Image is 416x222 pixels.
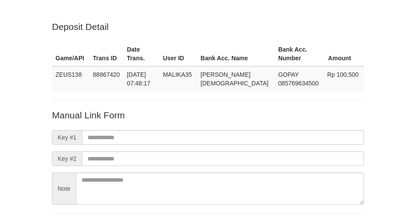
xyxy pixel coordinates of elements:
th: Game/API [52,42,89,66]
p: Manual Link Form [52,109,364,121]
p: Deposit Detail [52,20,364,33]
span: [DATE] 07:48:17 [127,71,151,87]
span: Copy 085769634500 to clipboard [278,80,318,87]
span: [PERSON_NAME][DEMOGRAPHIC_DATA] [201,71,269,87]
span: MALIKA35 [163,71,192,78]
span: Note [52,173,76,205]
th: Trans ID [89,42,123,66]
th: User ID [159,42,197,66]
td: ZEUS138 [52,66,89,91]
span: Key #1 [52,130,82,145]
th: Amount [324,42,364,66]
th: Bank Acc. Number [275,42,324,66]
span: GOPAY [278,71,299,78]
th: Bank Acc. Name [197,42,275,66]
span: Key #2 [52,151,82,166]
span: Rp 100,500 [327,71,358,78]
th: Date Trans. [123,42,159,66]
td: 88867420 [89,66,123,91]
